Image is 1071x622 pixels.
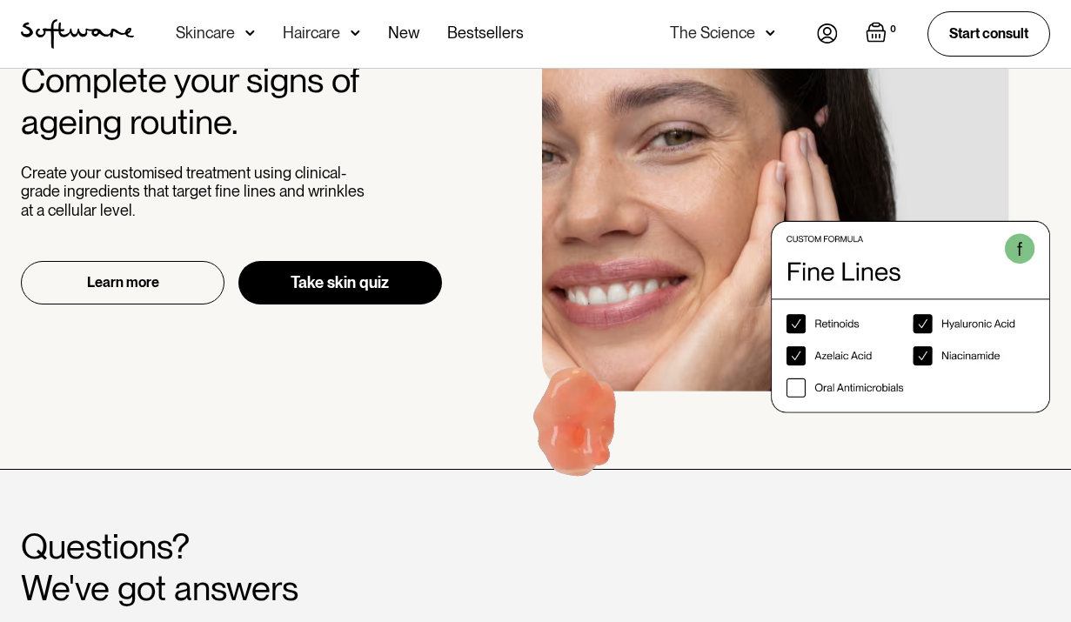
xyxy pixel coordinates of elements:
[238,261,441,304] a: Take skin quiz
[469,324,686,537] img: Hydroquinone (skin lightening agent)
[927,11,1050,56] a: Start consult
[866,22,900,46] a: Open empty cart
[766,24,775,42] img: arrow down
[21,261,224,304] a: Learn more
[351,24,360,42] img: arrow down
[245,24,255,42] img: arrow down
[21,525,1050,609] h2: Questions? We've got answers
[21,164,369,220] p: Create your customised treatment using clinical-grade ingredients that target fine lines and wrin...
[21,19,134,49] img: Software Logo
[21,19,134,49] a: home
[176,24,235,42] div: Skincare
[21,59,442,143] h2: Complete your signs of ageing routine.
[283,24,340,42] div: Haircare
[670,24,755,42] div: The Science
[887,22,900,37] div: 0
